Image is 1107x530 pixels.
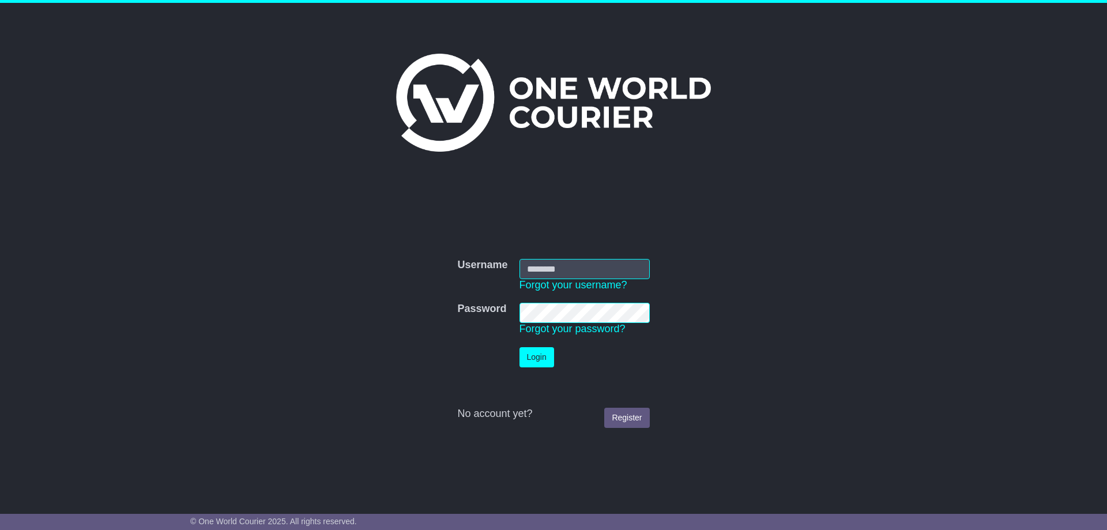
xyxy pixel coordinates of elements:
span: © One World Courier 2025. All rights reserved. [190,517,357,526]
button: Login [519,347,554,367]
a: Forgot your password? [519,323,626,334]
a: Register [604,408,649,428]
a: Forgot your username? [519,279,627,291]
label: Password [457,303,506,315]
label: Username [457,259,507,272]
img: One World [396,54,711,152]
div: No account yet? [457,408,649,420]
